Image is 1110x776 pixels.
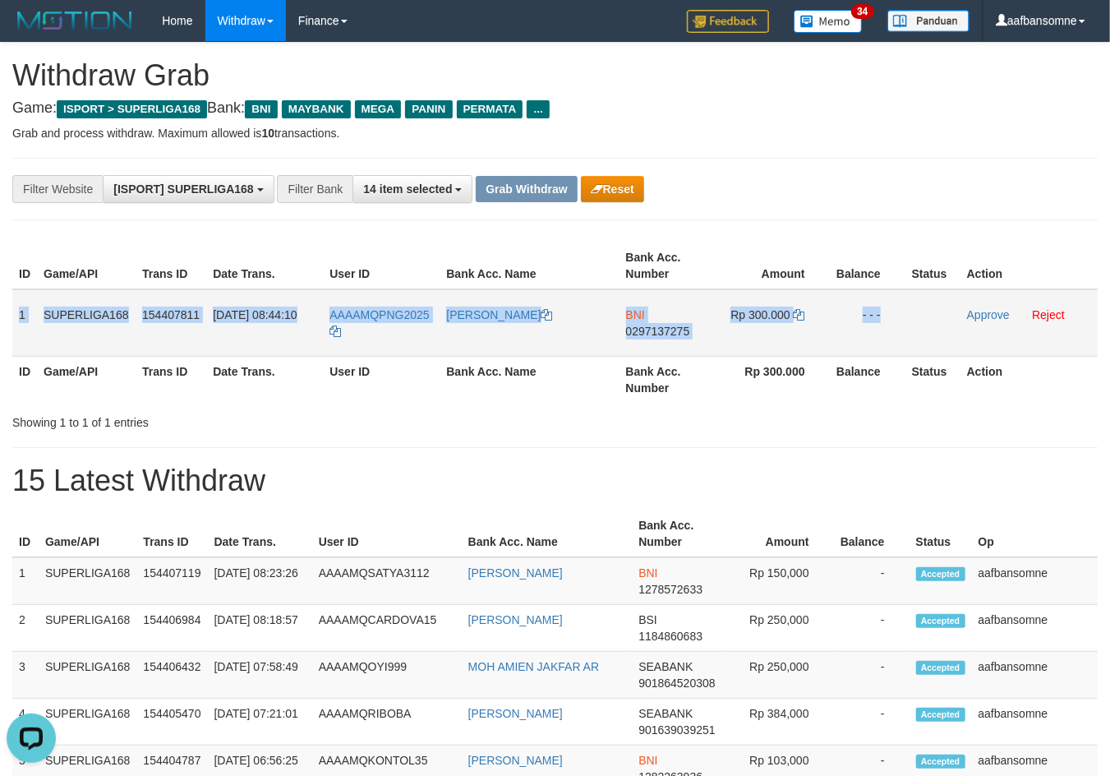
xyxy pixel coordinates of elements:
button: Open LiveChat chat widget [7,7,56,56]
td: 154405470 [136,699,207,746]
span: Copy 1184860683 to clipboard [638,630,702,643]
span: Accepted [916,614,965,628]
th: Date Trans. [206,242,323,289]
th: Op [972,510,1098,557]
th: Status [905,356,960,403]
td: 2 [12,605,39,652]
th: User ID [323,242,440,289]
div: Filter Website [12,175,103,203]
a: [PERSON_NAME] [468,754,563,767]
th: Bank Acc. Number [619,242,716,289]
a: Reject [1032,308,1065,321]
span: ... [527,100,549,118]
span: 34 [851,4,873,19]
span: BSI [638,613,657,626]
img: MOTION_logo.png [12,8,137,33]
th: Trans ID [136,242,206,289]
td: SUPERLIGA168 [39,605,137,652]
td: - [834,605,910,652]
p: Grab and process withdraw. Maximum allowed is transactions. [12,125,1098,141]
span: BNI [638,566,657,580]
span: 154407811 [142,308,200,321]
td: SUPERLIGA168 [39,699,137,746]
span: PERMATA [457,100,523,118]
td: AAAAMQCARDOVA15 [312,605,462,652]
img: Feedback.jpg [687,10,769,33]
td: Rp 384,000 [726,699,834,746]
span: Copy 901864520308 to clipboard [638,677,715,690]
td: aafbansomne [972,652,1098,699]
td: - [834,652,910,699]
th: Action [960,356,1098,403]
span: Copy 0297137275 to clipboard [626,325,690,338]
td: aafbansomne [972,699,1098,746]
strong: 10 [261,127,274,140]
span: MEGA [355,100,402,118]
span: AAAAMQPNG2025 [329,308,429,321]
th: Action [960,242,1098,289]
td: 3 [12,652,39,699]
td: - - - [830,289,905,357]
span: Accepted [916,567,965,581]
th: User ID [323,356,440,403]
td: SUPERLIGA168 [39,557,137,605]
th: Bank Acc. Number [619,356,716,403]
button: [ISPORT] SUPERLIGA168 [103,175,274,203]
th: Balance [830,356,905,403]
button: 14 item selected [352,175,472,203]
td: aafbansomne [972,557,1098,605]
span: MAYBANK [282,100,351,118]
span: Copy 901639039251 to clipboard [638,723,715,737]
th: Game/API [39,510,137,557]
td: - [834,557,910,605]
span: BNI [626,308,645,321]
td: 4 [12,699,39,746]
span: BNI [638,754,657,767]
a: Approve [967,308,1010,321]
button: Reset [581,176,644,202]
th: Date Trans. [207,510,311,557]
td: AAAAMQSATYA3112 [312,557,462,605]
span: [DATE] 08:44:10 [213,308,297,321]
a: [PERSON_NAME] [468,707,563,720]
span: Copy 1278572633 to clipboard [638,583,702,596]
div: Filter Bank [277,175,352,203]
span: PANIN [405,100,452,118]
a: [PERSON_NAME] [446,308,552,321]
img: panduan.png [887,10,970,32]
td: AAAAMQRIBOBA [312,699,462,746]
th: Balance [830,242,905,289]
div: Showing 1 to 1 of 1 entries [12,408,450,431]
span: Accepted [916,661,965,675]
span: [ISPORT] SUPERLIGA168 [113,182,253,196]
span: SEABANK [638,707,693,720]
td: [DATE] 07:21:01 [207,699,311,746]
th: Status [910,510,972,557]
h1: Withdraw Grab [12,59,1098,92]
th: Bank Acc. Name [440,356,619,403]
td: Rp 150,000 [726,557,834,605]
td: [DATE] 08:23:26 [207,557,311,605]
th: Game/API [37,242,136,289]
th: Status [905,242,960,289]
td: [DATE] 08:18:57 [207,605,311,652]
a: MOH AMIEN JAKFAR AR [468,660,599,673]
span: 14 item selected [363,182,452,196]
span: Accepted [916,755,965,769]
span: BNI [245,100,277,118]
th: Date Trans. [206,356,323,403]
a: Copy 300000 to clipboard [794,308,805,321]
th: Amount [716,242,830,289]
th: Trans ID [136,356,206,403]
span: ISPORT > SUPERLIGA168 [57,100,207,118]
h4: Game: Bank: [12,100,1098,117]
a: [PERSON_NAME] [468,566,563,580]
span: Accepted [916,708,965,722]
th: Bank Acc. Name [462,510,633,557]
td: 1 [12,557,39,605]
td: 1 [12,289,37,357]
button: Grab Withdraw [476,176,577,202]
td: [DATE] 07:58:49 [207,652,311,699]
td: 154407119 [136,557,207,605]
td: SUPERLIGA168 [39,652,137,699]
